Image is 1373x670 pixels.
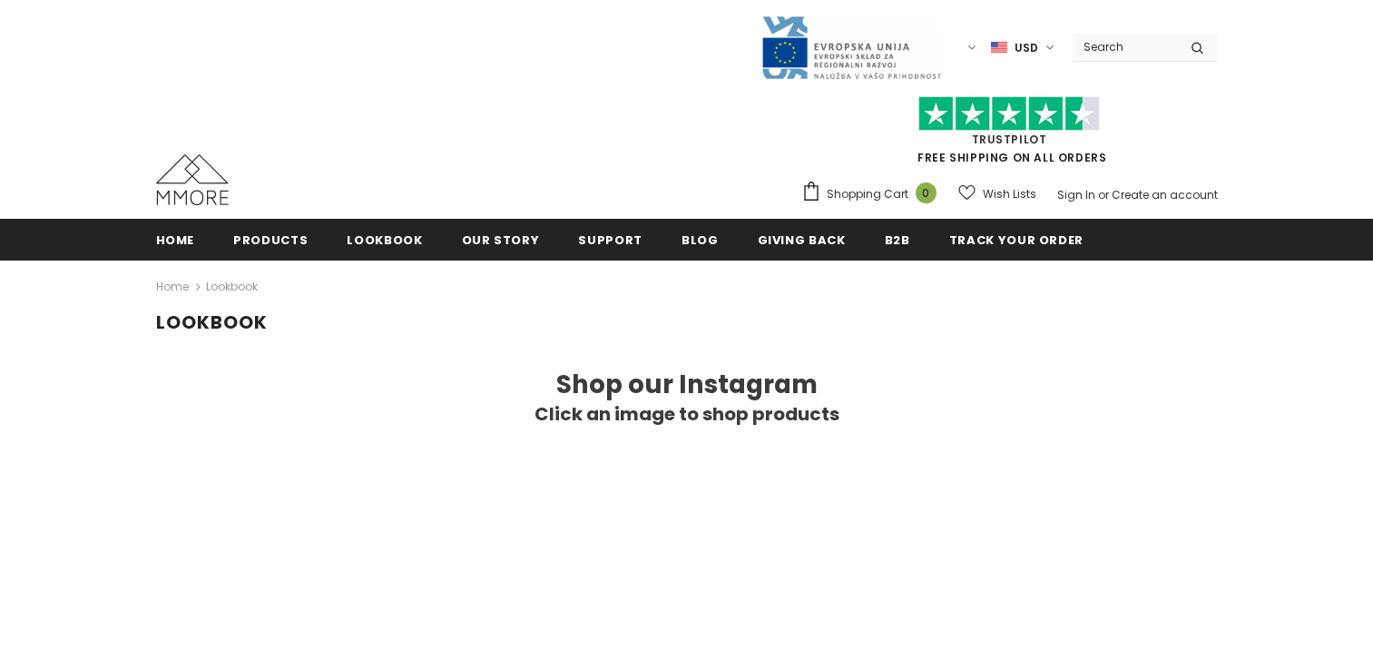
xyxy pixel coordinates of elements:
a: Blog [682,219,719,260]
img: Trust Pilot Stars [918,96,1100,132]
span: Lookbook [347,232,422,249]
span: support [578,232,642,249]
img: USD [991,40,1007,55]
span: FREE SHIPPING ON ALL ORDERS [801,104,1218,165]
span: Giving back [758,232,846,249]
span: 0 [916,182,937,203]
a: Sign In [1057,187,1095,202]
img: MMORE Cases [156,154,229,205]
a: Home [156,219,195,260]
span: Products [233,232,308,249]
a: Shopping Cart 0 [801,181,946,208]
span: USD [1015,39,1038,57]
span: Track your order [949,232,1084,249]
a: Giving back [758,219,846,260]
img: Javni Razpis [760,15,942,81]
a: support [578,219,642,260]
a: Wish Lists [958,178,1036,210]
span: Lookbook [156,310,268,335]
a: Trustpilot [972,132,1047,147]
span: Lookbook [206,276,258,298]
h1: Shop our Instagram [156,369,1218,401]
input: Search Site [1073,34,1177,60]
a: Home [156,276,189,298]
a: Track your order [949,219,1084,260]
span: B2B [885,232,910,249]
span: Shopping Cart [827,185,908,203]
span: Blog [682,232,719,249]
h3: Click an image to shop products [156,403,1218,426]
a: Create an account [1112,187,1218,202]
a: B2B [885,219,910,260]
a: Products [233,219,308,260]
a: Javni Razpis [760,39,942,54]
a: Lookbook [347,219,422,260]
a: Our Story [462,219,540,260]
span: or [1098,187,1109,202]
span: Wish Lists [983,185,1036,203]
span: Home [156,232,195,249]
span: Our Story [462,232,540,249]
